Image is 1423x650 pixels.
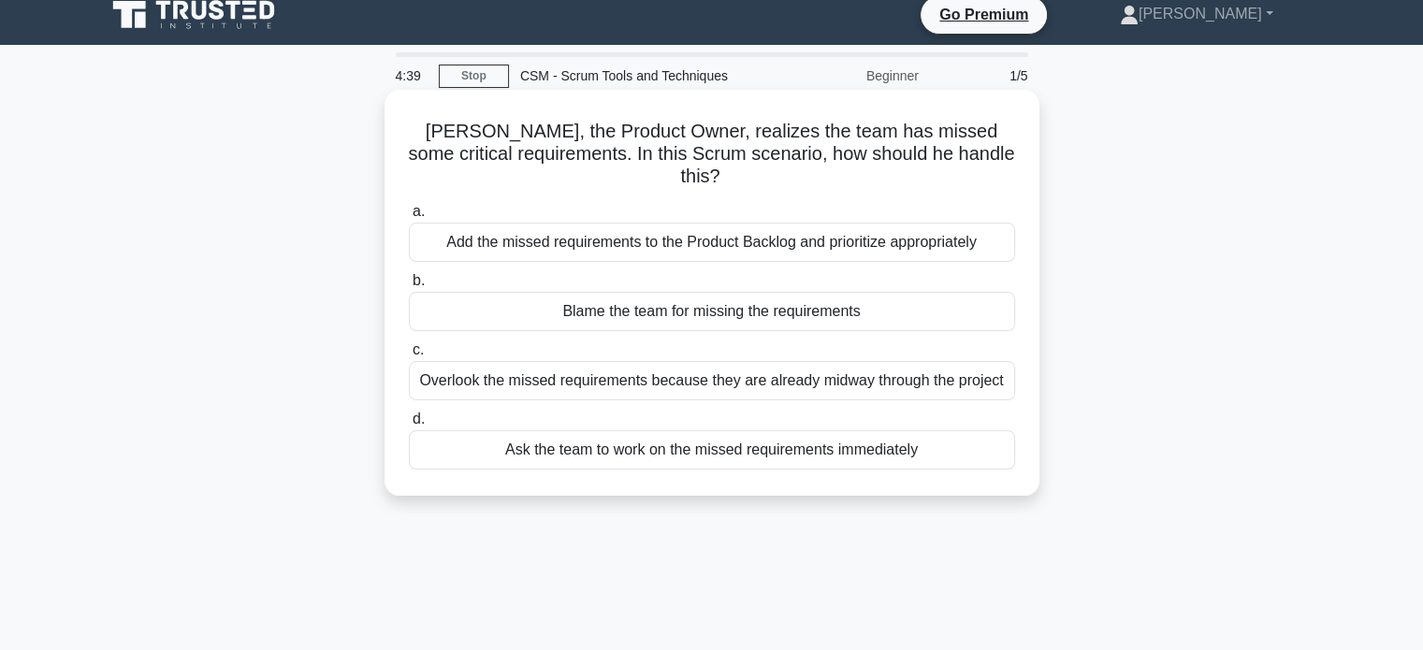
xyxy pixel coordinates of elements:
[509,57,766,94] div: CSM - Scrum Tools and Techniques
[409,430,1015,469] div: Ask the team to work on the missed requirements immediately
[930,57,1039,94] div: 1/5
[766,57,930,94] div: Beginner
[413,272,425,288] span: b.
[928,3,1039,26] a: Go Premium
[413,411,425,426] span: d.
[385,57,439,94] div: 4:39
[413,341,424,357] span: c.
[409,223,1015,262] div: Add the missed requirements to the Product Backlog and prioritize appropriately
[439,65,509,88] a: Stop
[409,292,1015,331] div: Blame the team for missing the requirements
[407,120,1017,189] h5: [PERSON_NAME], the Product Owner, realizes the team has missed some critical requirements. In thi...
[413,203,425,219] span: a.
[409,361,1015,400] div: Overlook the missed requirements because they are already midway through the project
